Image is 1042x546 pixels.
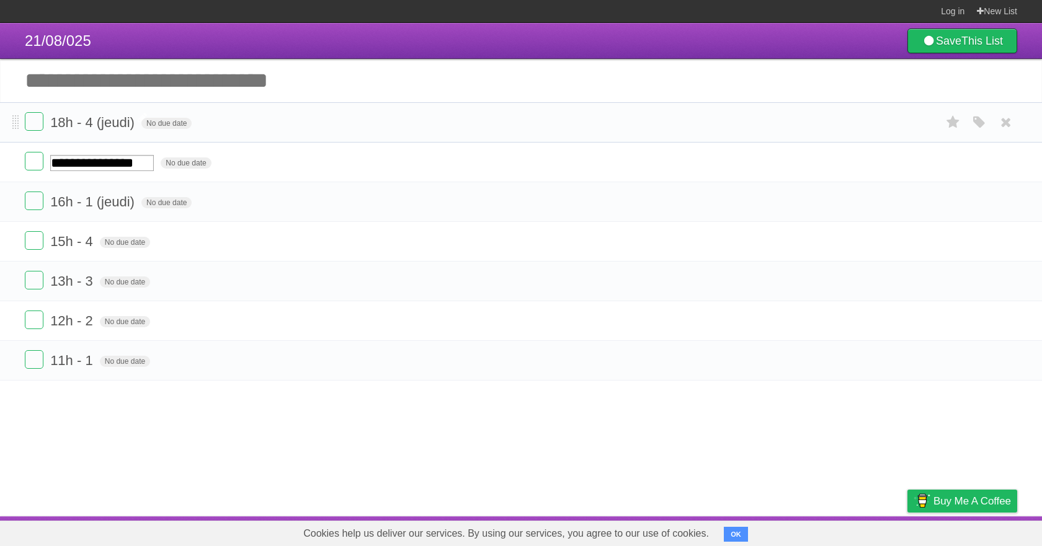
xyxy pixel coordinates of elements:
[907,490,1017,513] a: Buy me a coffee
[100,356,150,367] span: No due date
[914,490,930,511] img: Buy me a coffee
[50,194,138,209] span: 16h - 1 (jeudi)
[25,310,43,329] label: Done
[961,35,1003,47] b: This List
[25,32,91,49] span: 21/08/025
[25,152,43,170] label: Done
[724,527,748,542] button: OK
[141,118,192,129] span: No due date
[291,521,721,546] span: Cookies help us deliver our services. By using our services, you agree to our use of cookies.
[100,316,150,327] span: No due date
[25,271,43,289] label: Done
[25,231,43,250] label: Done
[161,157,211,169] span: No due date
[25,350,43,369] label: Done
[141,197,192,208] span: No due date
[849,519,876,543] a: Terms
[50,313,96,328] span: 12h - 2
[50,234,96,249] span: 15h - 4
[942,112,965,133] label: Star task
[50,353,96,368] span: 11h - 1
[50,115,138,130] span: 18h - 4 (jeudi)
[50,273,96,289] span: 13h - 3
[100,276,150,288] span: No due date
[25,192,43,210] label: Done
[25,112,43,131] label: Done
[742,519,768,543] a: About
[939,519,1017,543] a: Suggest a feature
[100,237,150,248] span: No due date
[783,519,834,543] a: Developers
[933,490,1011,512] span: Buy me a coffee
[891,519,924,543] a: Privacy
[907,29,1017,53] a: SaveThis List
